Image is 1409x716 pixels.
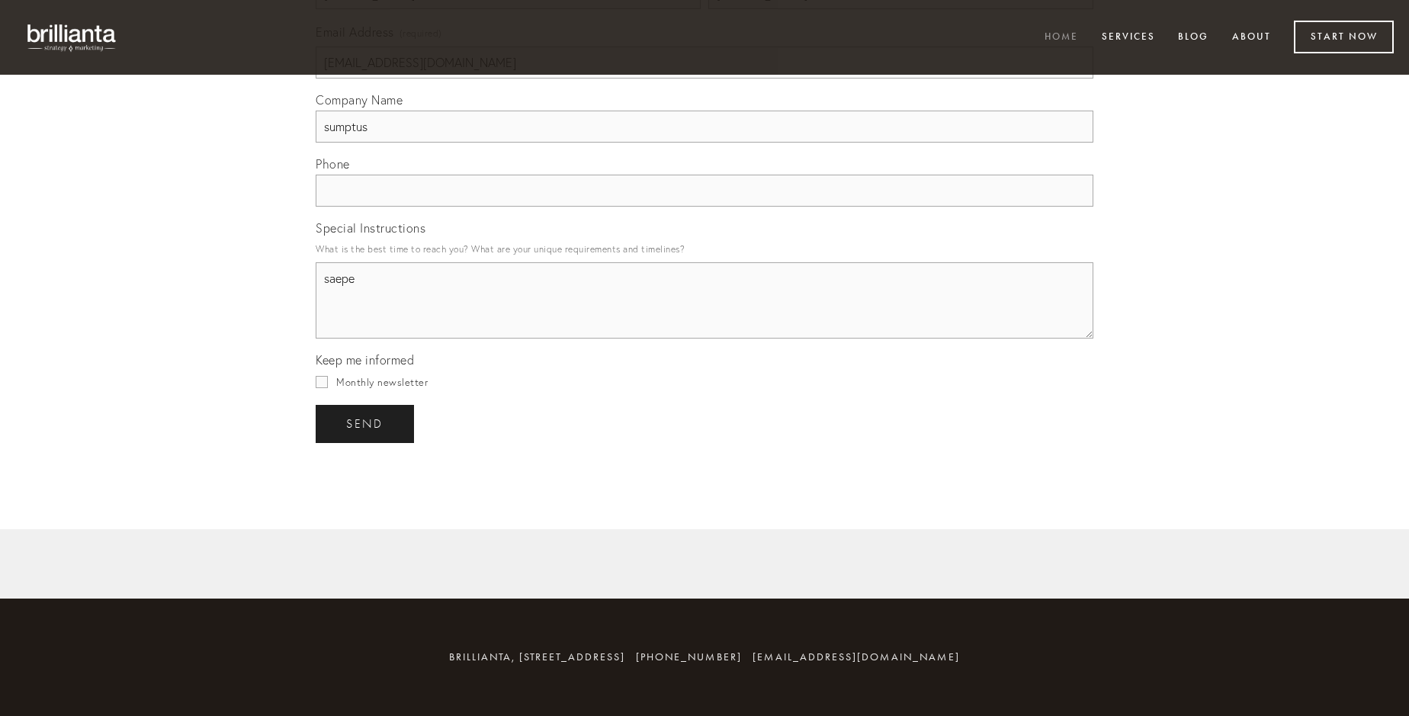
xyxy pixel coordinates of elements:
a: Services [1092,25,1165,50]
span: Special Instructions [316,220,425,236]
a: Start Now [1294,21,1394,53]
span: Keep me informed [316,352,414,368]
textarea: saepe [316,262,1093,339]
span: [PHONE_NUMBER] [636,650,742,663]
span: send [346,417,384,431]
p: What is the best time to reach you? What are your unique requirements and timelines? [316,239,1093,259]
img: brillianta - research, strategy, marketing [15,15,130,59]
a: [EMAIL_ADDRESS][DOMAIN_NAME] [753,650,960,663]
a: About [1222,25,1281,50]
a: Blog [1168,25,1218,50]
input: Monthly newsletter [316,376,328,388]
span: Monthly newsletter [336,376,428,388]
a: Home [1035,25,1088,50]
button: sendsend [316,405,414,443]
span: Phone [316,156,350,172]
span: brillianta, [STREET_ADDRESS] [449,650,625,663]
span: Company Name [316,92,403,108]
